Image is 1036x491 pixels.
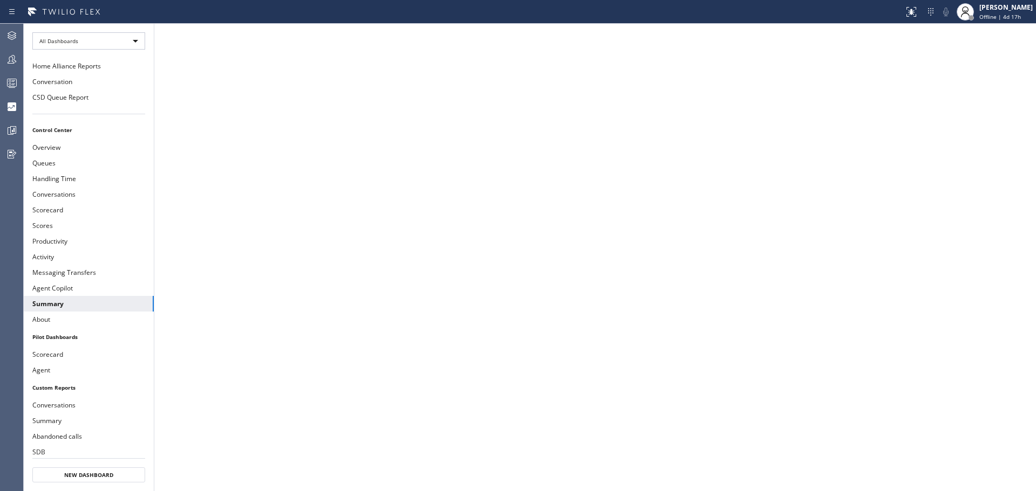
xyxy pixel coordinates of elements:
[24,397,154,413] button: Conversations
[24,296,154,312] button: Summary
[154,24,1036,491] iframe: To enrich screen reader interactions, please activate Accessibility in Grammarly extension settings
[24,428,154,444] button: Abandoned calls
[24,89,154,105] button: CSD Queue Report
[24,312,154,327] button: About
[24,186,154,202] button: Conversations
[24,280,154,296] button: Agent Copilot
[24,347,154,362] button: Scorecard
[32,32,145,50] div: All Dashboards
[24,58,154,74] button: Home Alliance Reports
[979,13,1021,20] span: Offline | 4d 17h
[979,3,1033,12] div: [PERSON_NAME]
[24,233,154,249] button: Productivity
[24,171,154,186] button: Handling Time
[24,74,154,89] button: Conversation
[24,381,154,395] li: Custom Reports
[24,202,154,218] button: Scorecard
[24,123,154,137] li: Control Center
[24,265,154,280] button: Messaging Transfers
[24,444,154,460] button: SDB
[24,413,154,428] button: Summary
[24,218,154,233] button: Scores
[938,4,953,19] button: Mute
[24,155,154,171] button: Queues
[24,362,154,378] button: Agent
[24,330,154,344] li: Pilot Dashboards
[32,467,145,482] button: New Dashboard
[24,140,154,155] button: Overview
[24,249,154,265] button: Activity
